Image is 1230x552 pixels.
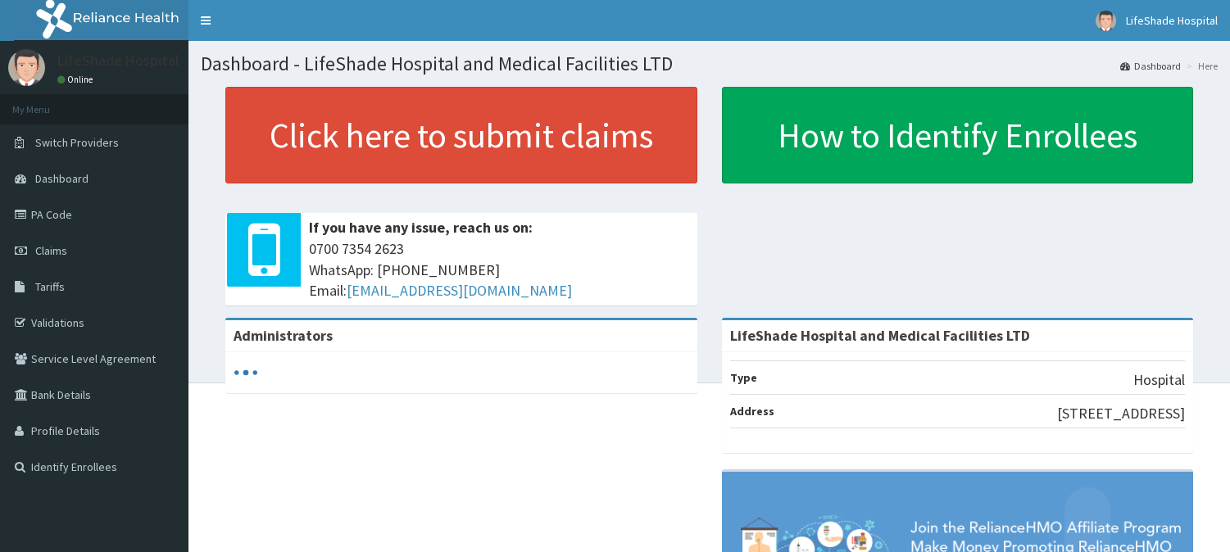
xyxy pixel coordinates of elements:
span: Switch Providers [35,135,119,150]
b: Address [730,404,774,419]
span: Dashboard [35,171,89,186]
h1: Dashboard - LifeShade Hospital and Medical Facilities LTD [201,53,1218,75]
p: LifeShade Hospital [57,53,179,68]
span: LifeShade Hospital [1126,13,1218,28]
b: Type [730,370,757,385]
span: Claims [35,243,67,258]
a: How to Identify Enrollees [722,87,1194,183]
span: Tariffs [35,279,65,294]
img: User Image [1096,11,1116,31]
p: Hospital [1133,369,1185,391]
b: Administrators [234,326,333,345]
img: User Image [8,49,45,86]
p: [STREET_ADDRESS] [1057,403,1185,424]
a: [EMAIL_ADDRESS][DOMAIN_NAME] [347,281,572,300]
a: Dashboard [1120,59,1181,73]
strong: LifeShade Hospital and Medical Facilities LTD [730,326,1030,345]
svg: audio-loading [234,360,258,385]
b: If you have any issue, reach us on: [309,218,533,237]
span: 0700 7354 2623 WhatsApp: [PHONE_NUMBER] Email: [309,238,689,301]
li: Here [1182,59,1218,73]
a: Click here to submit claims [225,87,697,183]
a: Online [57,74,97,85]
